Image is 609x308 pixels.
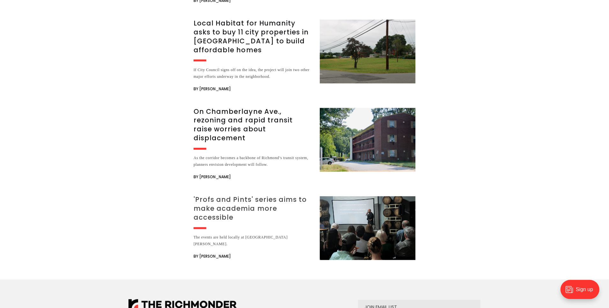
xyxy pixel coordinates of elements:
img: Local Habitat for Humanity asks to buy 11 city properties in Northside to build affordable homes [320,20,415,84]
a: 'Profs and Pints' series aims to make academia more accessible The events are held locally at [GE... [194,196,415,260]
div: As the corridor becomes a backbone of Richmond’s transit system, planners envision development wi... [194,155,312,168]
span: By [PERSON_NAME] [194,85,231,93]
a: On Chamberlayne Ave., rezoning and rapid transit raise worries about displacement As the corridor... [194,108,415,181]
img: On Chamberlayne Ave., rezoning and rapid transit raise worries about displacement [320,108,415,172]
span: By [PERSON_NAME] [194,173,231,181]
div: The events are held locally at [GEOGRAPHIC_DATA][PERSON_NAME]. [194,234,312,248]
h3: 'Profs and Pints' series aims to make academia more accessible [194,195,312,222]
img: 'Profs and Pints' series aims to make academia more accessible [320,196,415,260]
span: By [PERSON_NAME] [194,253,231,260]
a: Local Habitat for Humanity asks to buy 11 city properties in [GEOGRAPHIC_DATA] to build affordabl... [194,20,415,93]
div: If City Council signs off on the idea, the project will join two other major efforts underway in ... [194,67,312,80]
iframe: portal-trigger [555,277,609,308]
h3: Local Habitat for Humanity asks to buy 11 city properties in [GEOGRAPHIC_DATA] to build affordabl... [194,19,312,55]
h3: On Chamberlayne Ave., rezoning and rapid transit raise worries about displacement [194,107,312,143]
